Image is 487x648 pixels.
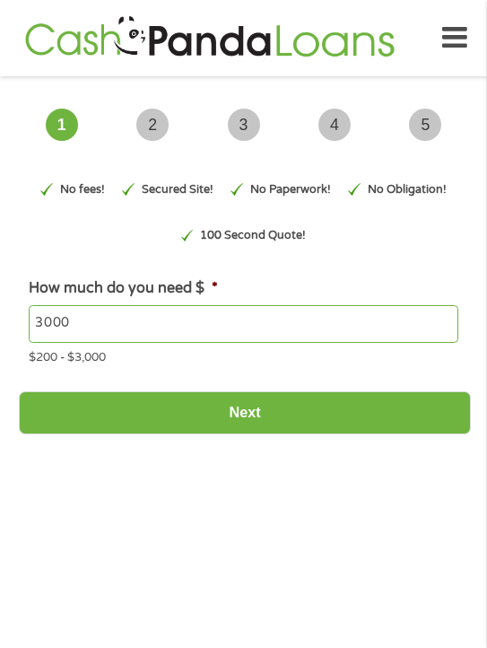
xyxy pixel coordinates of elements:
span: 5 [409,109,441,141]
div: $200 - $3,000 [29,343,457,367]
p: Secured Site! [142,181,213,198]
p: No Obligation! [368,181,447,198]
span: 3 [228,109,260,141]
input: Next [19,391,471,435]
span: 1 [46,109,78,141]
p: No fees! [60,181,105,198]
span: 2 [136,109,169,141]
p: No Paperwork! [250,181,331,198]
span: 4 [318,109,351,141]
img: GetLoanNow Logo [20,13,401,62]
label: How much do you need $ [29,279,217,298]
p: 100 Second Quote! [200,227,306,244]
